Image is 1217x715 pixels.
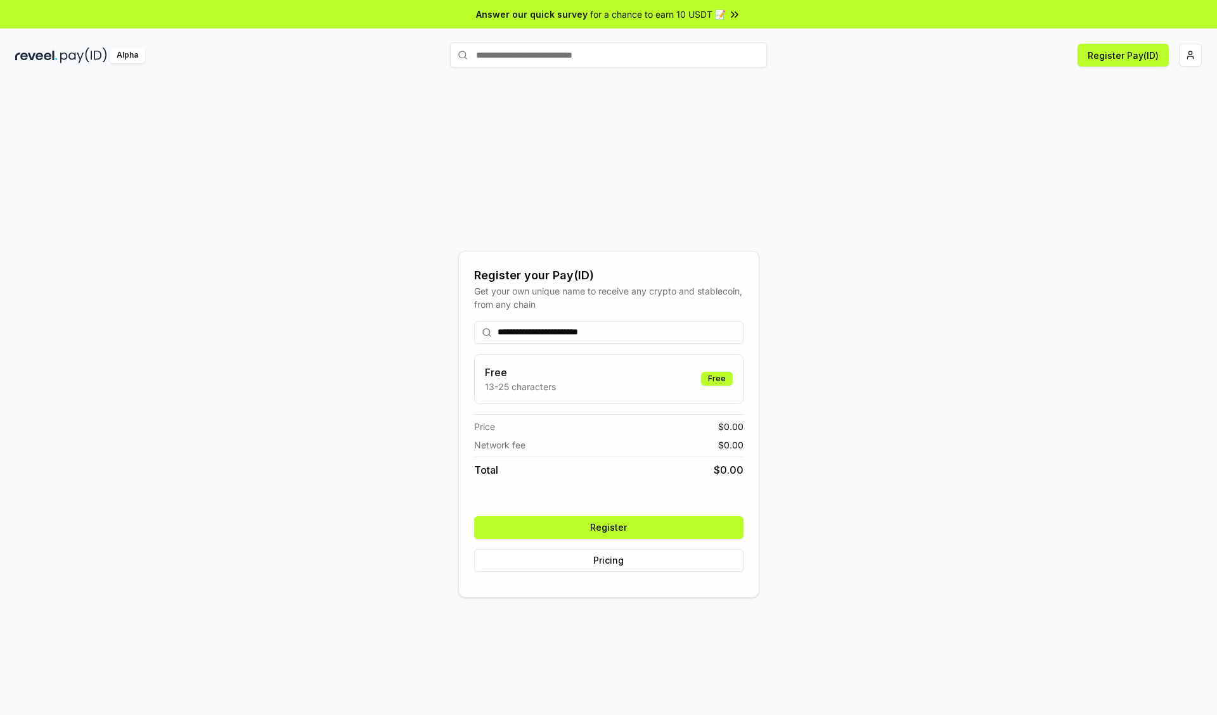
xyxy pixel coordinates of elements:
[485,380,556,393] p: 13-25 characters
[474,420,495,433] span: Price
[15,47,58,63] img: reveel_dark
[474,267,744,284] div: Register your Pay(ID)
[474,284,744,311] div: Get your own unique name to receive any crypto and stablecoin, from any chain
[474,462,498,478] span: Total
[590,8,726,21] span: for a chance to earn 10 USDT 📝
[474,438,525,452] span: Network fee
[474,516,744,539] button: Register
[474,549,744,572] button: Pricing
[718,438,744,452] span: $ 0.00
[476,8,588,21] span: Answer our quick survey
[110,47,145,63] div: Alpha
[1078,44,1169,66] button: Register Pay(ID)
[485,365,556,380] h3: Free
[701,372,733,386] div: Free
[60,47,107,63] img: pay_id
[714,462,744,478] span: $ 0.00
[718,420,744,433] span: $ 0.00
